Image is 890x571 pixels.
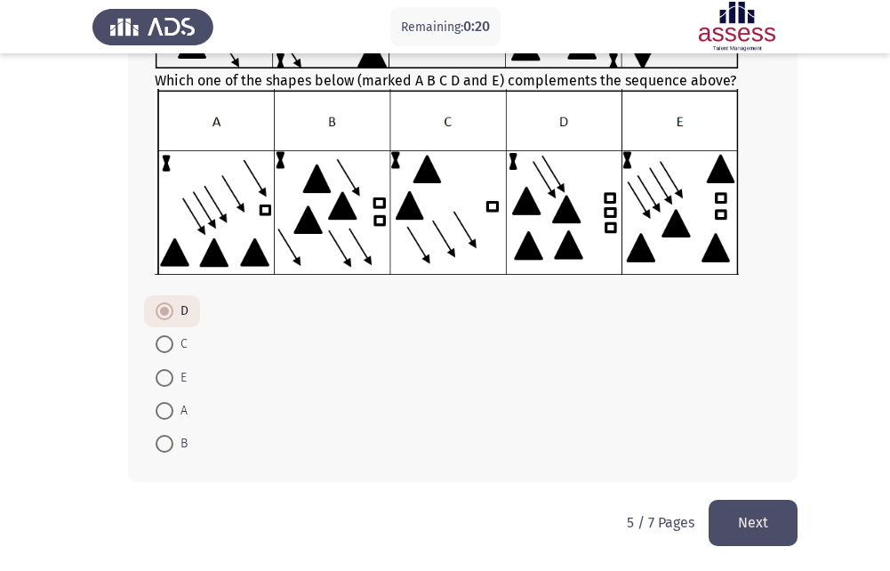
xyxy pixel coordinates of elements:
[627,514,694,531] p: 5 / 7 Pages
[92,2,213,52] img: Assess Talent Management logo
[173,334,188,355] span: C
[173,367,187,389] span: E
[401,16,490,38] p: Remaining:
[173,433,188,454] span: B
[173,301,188,322] span: D
[155,89,739,274] img: UkFYYV8wODhfQi5wbmcxNjkxMzI5ODk2OTU4.png
[677,2,798,52] img: Assessment logo of Assessment En (Focus & 16PD)
[463,18,490,35] span: 0:20
[709,500,798,545] button: load next page
[173,400,188,422] span: A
